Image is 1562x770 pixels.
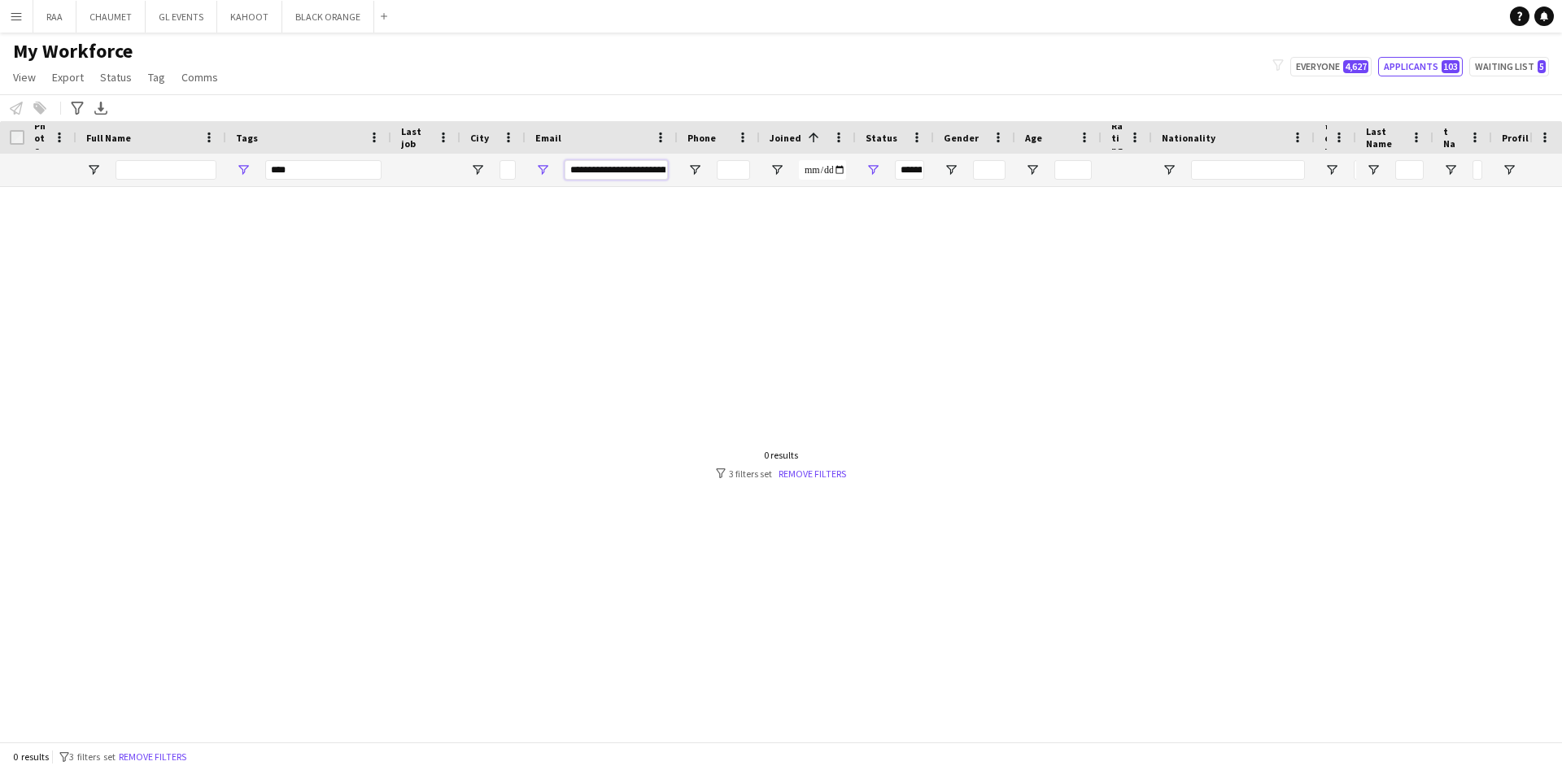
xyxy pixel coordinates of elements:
input: Phone Filter Input [717,160,750,180]
span: Tag [148,70,165,85]
span: Status [100,70,132,85]
span: Tags [236,132,258,144]
input: Age Filter Input [1054,160,1092,180]
span: Profile [1502,132,1534,144]
button: Open Filter Menu [535,163,550,177]
span: Phone [687,132,716,144]
span: Email [535,132,561,144]
button: Open Filter Menu [236,163,251,177]
input: Full Name Filter Input [116,160,216,180]
button: Open Filter Menu [866,163,880,177]
span: 3 filters set [69,750,116,763]
app-action-btn: Advanced filters [68,98,87,118]
button: RAA [33,1,76,33]
button: Open Filter Menu [1366,163,1381,177]
button: Everyone4,627 [1290,57,1372,76]
button: Open Filter Menu [1324,163,1339,177]
button: Remove filters [116,748,190,766]
span: Nationality [1162,132,1215,144]
span: Joined [770,132,801,144]
input: First Name Filter Input [1473,160,1482,180]
input: Last Name Filter Input [1395,160,1424,180]
span: 5 [1538,60,1546,73]
button: Open Filter Menu [1443,163,1458,177]
span: Last job [401,125,431,150]
input: Joined Filter Input [799,160,846,180]
a: View [7,67,42,88]
button: GL EVENTS [146,1,217,33]
button: Open Filter Menu [86,163,101,177]
span: View [13,70,36,85]
a: Comms [175,67,225,88]
span: Status [866,132,897,144]
span: Rating [1111,120,1123,156]
span: Full Name [86,132,131,144]
span: 103 [1442,60,1459,73]
button: Open Filter Menu [770,163,784,177]
span: Comms [181,70,218,85]
span: Export [52,70,84,85]
button: Open Filter Menu [470,163,485,177]
button: Open Filter Menu [1502,163,1516,177]
button: CHAUMET [76,1,146,33]
span: Last Name [1366,125,1404,150]
button: Open Filter Menu [1162,163,1176,177]
app-action-btn: Export XLSX [91,98,111,118]
span: My Workforce [13,39,133,63]
input: Workforce ID Filter Input [1354,160,1362,180]
div: 0 results [716,449,846,461]
div: 3 filters set [716,468,846,480]
button: Open Filter Menu [687,163,702,177]
a: Remove filters [779,468,846,480]
button: KAHOOT [217,1,282,33]
button: Applicants103 [1378,57,1463,76]
span: 4,627 [1343,60,1368,73]
button: Open Filter Menu [944,163,958,177]
input: Email Filter Input [565,160,668,180]
input: Nationality Filter Input [1191,160,1305,180]
button: BLACK ORANGE [282,1,374,33]
span: Age [1025,132,1042,144]
input: Gender Filter Input [973,160,1006,180]
input: City Filter Input [500,160,516,180]
span: City [470,132,489,144]
span: Workforce ID [1324,71,1327,205]
span: First Name [1443,113,1463,162]
button: Waiting list5 [1469,57,1549,76]
a: Export [46,67,90,88]
a: Tag [142,67,172,88]
a: Status [94,67,138,88]
input: Column with Header Selection [10,130,24,145]
button: Open Filter Menu [1025,163,1040,177]
span: Gender [944,132,979,144]
span: Photo [34,120,47,156]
